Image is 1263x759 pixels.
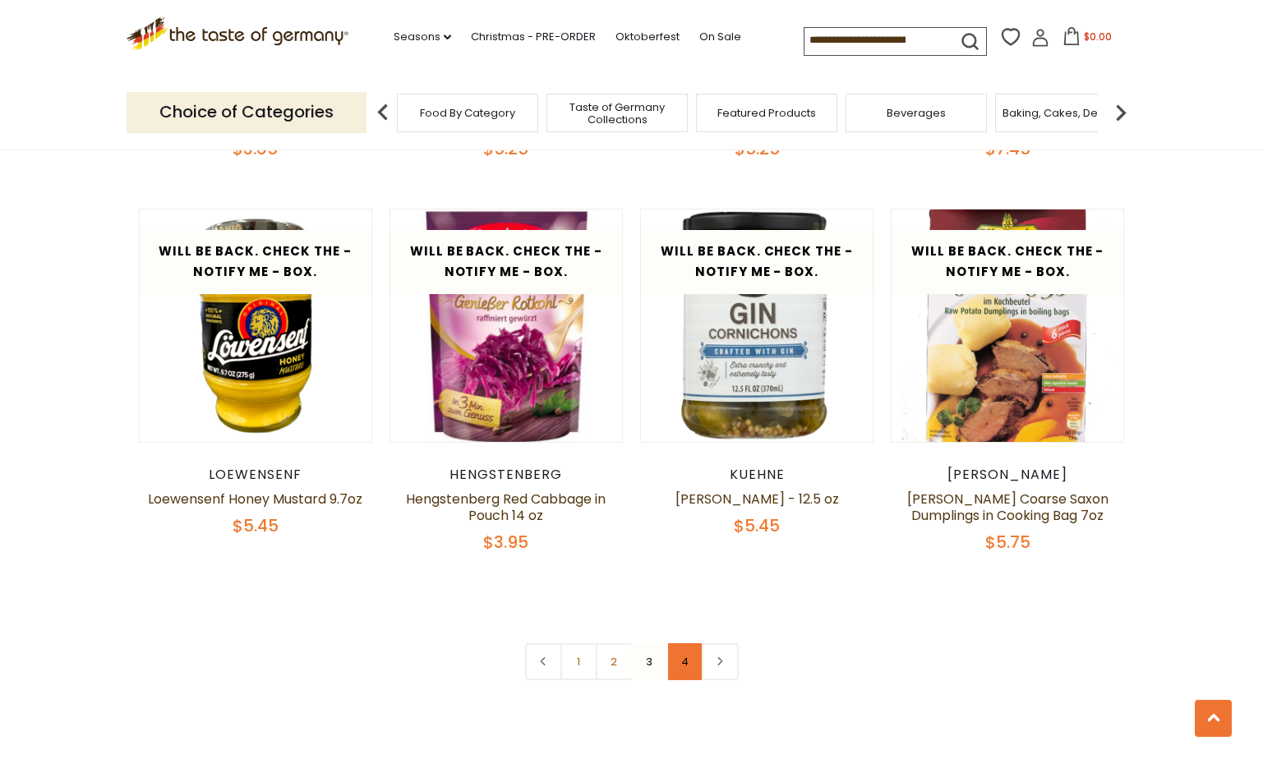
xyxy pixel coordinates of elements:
a: Baking, Cakes, Desserts [1003,107,1130,119]
a: 1 [560,643,597,680]
button: $0.00 [1053,27,1122,52]
a: 4 [666,643,703,680]
div: [PERSON_NAME] [891,467,1125,483]
a: Featured Products [717,107,816,119]
img: Kuehne Gin Cornichons - 12.5 oz [641,209,873,442]
img: previous arrow [366,96,399,129]
a: Christmas - PRE-ORDER [471,28,596,46]
a: On Sale [699,28,741,46]
img: Hengstenberg Red Cabbage in Pouch 14 oz [390,209,623,444]
a: Loewensenf Honey Mustard 9.7oz [148,490,362,508]
a: Taste of Germany Collections [551,101,683,126]
a: Seasons [394,28,451,46]
div: Hengstenberg [390,467,624,483]
p: Choice of Categories [127,92,366,132]
a: Oktoberfest [615,28,680,46]
span: $0.00 [1084,30,1112,44]
span: $5.45 [734,514,780,537]
img: Werners Coarse Saxon Dumplings in Cooking Bag 7oz [892,209,1124,442]
div: Kuehne [640,467,874,483]
a: Food By Category [420,107,515,119]
a: 2 [596,643,633,680]
span: $3.95 [483,531,528,554]
div: Loewensenf [139,467,373,483]
a: Beverages [887,107,946,119]
span: $5.75 [985,531,1030,554]
a: [PERSON_NAME] - 12.5 oz [675,490,839,508]
a: Hengstenberg Red Cabbage in Pouch 14 oz [406,490,606,525]
img: Loewensenf Honey Mustard 9.7oz [140,209,372,442]
span: $5.45 [233,514,279,537]
img: next arrow [1104,96,1137,129]
a: [PERSON_NAME] Coarse Saxon Dumplings in Cooking Bag 7oz [907,490,1109,525]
